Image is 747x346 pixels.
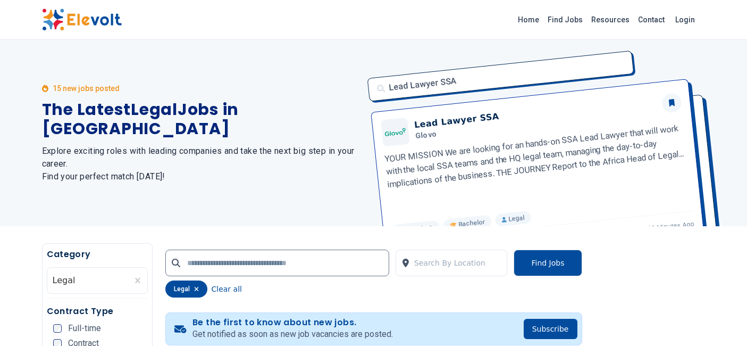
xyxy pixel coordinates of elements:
[514,250,582,276] button: Find Jobs
[53,83,120,94] p: 15 new jobs posted
[42,145,361,183] h2: Explore exciting roles with leading companies and take the next big step in your career. Find you...
[53,324,62,333] input: Full-time
[192,328,393,341] p: Get notified as soon as new job vacancies are posted.
[42,100,361,138] h1: The Latest Legal Jobs in [GEOGRAPHIC_DATA]
[47,248,148,261] h5: Category
[42,9,122,31] img: Elevolt
[669,9,701,30] a: Login
[192,317,393,328] h4: Be the first to know about new jobs.
[68,324,101,333] span: Full-time
[587,11,634,28] a: Resources
[165,281,207,298] div: legal
[524,319,577,339] button: Subscribe
[543,11,587,28] a: Find Jobs
[514,11,543,28] a: Home
[212,281,242,298] button: Clear all
[634,11,669,28] a: Contact
[47,305,148,318] h5: Contract Type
